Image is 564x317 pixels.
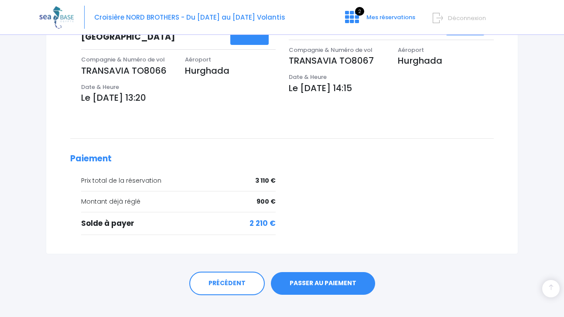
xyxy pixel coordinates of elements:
[366,13,415,21] span: Mes réservations
[289,46,373,54] span: Compagnie & Numéro de vol
[338,16,420,24] a: 2 Mes réservations
[75,22,230,42] h3: Arrivée en [GEOGRAPHIC_DATA]
[255,176,276,185] span: 3 110 €
[94,13,285,22] span: Croisière NORD BROTHERS - Du [DATE] au [DATE] Volantis
[81,218,276,229] div: Solde à payer
[289,73,327,81] span: Date & Heure
[189,272,265,295] a: PRÉCÉDENT
[81,197,276,206] div: Montant déjà réglé
[289,54,385,67] p: TRANSAVIA TO8067
[81,55,165,64] span: Compagnie & Numéro de vol
[448,14,486,22] span: Déconnexion
[398,54,494,67] p: Hurghada
[81,91,276,104] p: Le [DATE] 13:20
[70,154,494,164] h2: Paiement
[81,64,172,77] p: TRANSAVIA TO8066
[250,218,276,229] span: 2 210 €
[398,46,424,54] span: Aéroport
[289,82,494,95] p: Le [DATE] 14:15
[81,83,119,91] span: Date & Heure
[185,55,211,64] span: Aéroport
[256,197,276,206] span: 900 €
[185,64,276,77] p: Hurghada
[355,7,364,16] span: 2
[81,176,276,185] div: Prix total de la réservation
[271,272,375,295] a: PASSER AU PAIEMENT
